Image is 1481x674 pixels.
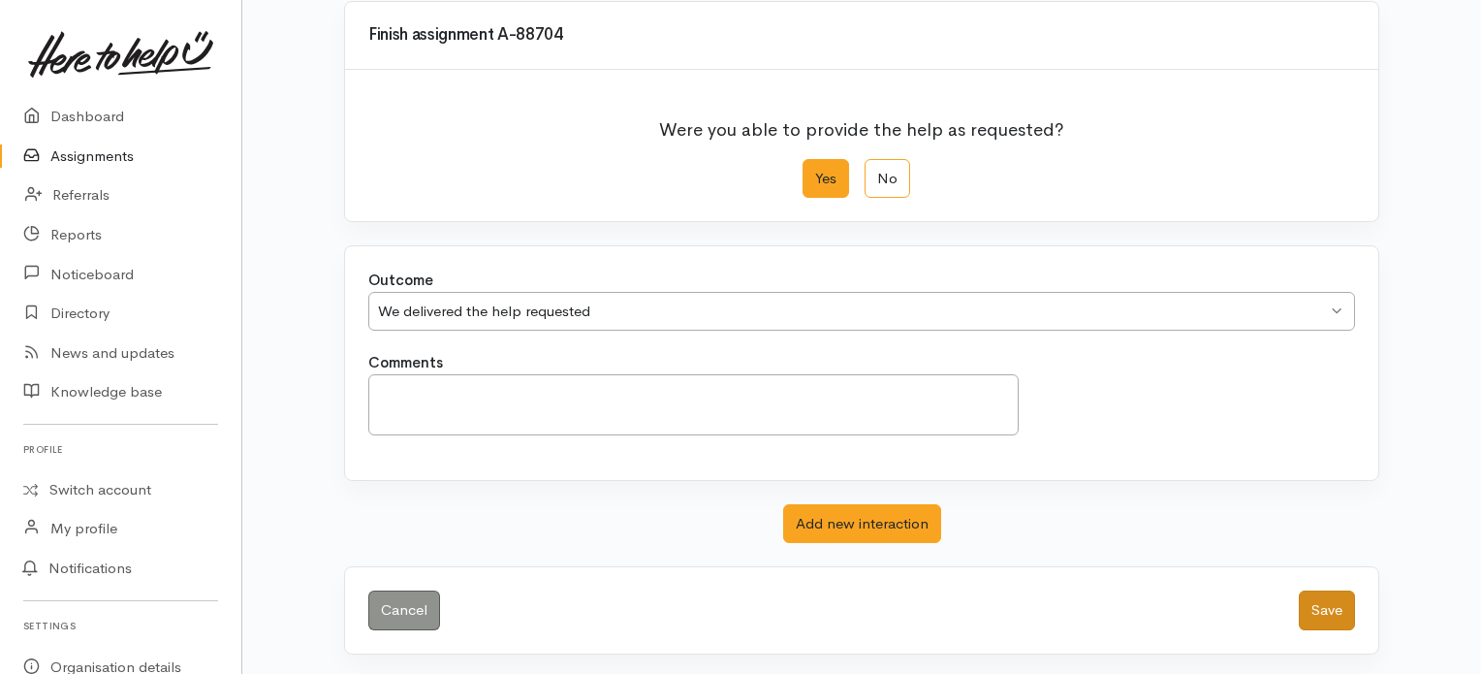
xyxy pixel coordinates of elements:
[865,159,910,199] label: No
[783,504,941,544] button: Add new interaction
[23,436,218,463] h6: Profile
[23,613,218,639] h6: Settings
[659,105,1064,144] p: Were you able to provide the help as requested?
[368,270,433,292] label: Outcome
[368,26,1355,45] h3: Finish assignment A-88704
[803,159,849,199] label: Yes
[1299,591,1355,630] button: Save
[368,591,440,630] a: Cancel
[368,352,443,374] label: Comments
[378,301,1327,323] div: We delivered the help requested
